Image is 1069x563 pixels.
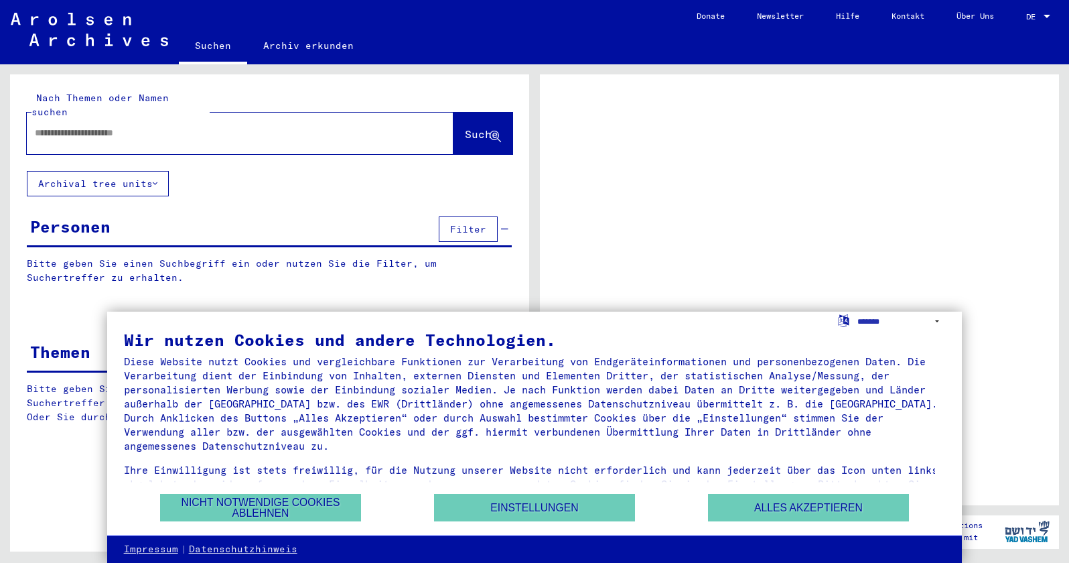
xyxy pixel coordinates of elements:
div: Ihre Einwilligung ist stets freiwillig, für die Nutzung unserer Website nicht erforderlich und ka... [124,463,946,505]
a: Archiv erkunden [247,29,370,62]
div: Themen [30,340,90,364]
button: Filter [439,216,498,242]
img: Arolsen_neg.svg [11,13,168,46]
button: Archival tree units [27,171,169,196]
span: Filter [450,223,486,235]
div: Wir nutzen Cookies und andere Technologien. [124,332,946,348]
span: DE [1026,12,1041,21]
p: Bitte geben Sie einen Suchbegriff ein oder nutzen Sie die Filter, um Suchertreffer zu erhalten. [27,257,512,285]
span: Suche [465,127,498,141]
button: Alles akzeptieren [708,494,909,521]
div: Diese Website nutzt Cookies und vergleichbare Funktionen zur Verarbeitung von Endgeräteinformatio... [124,355,946,453]
a: Suchen [179,29,247,64]
div: Personen [30,214,111,239]
button: Suche [453,113,512,154]
button: Nicht notwendige Cookies ablehnen [160,494,361,521]
mat-label: Nach Themen oder Namen suchen [31,92,169,118]
a: Impressum [124,543,178,556]
a: Datenschutzhinweis [189,543,297,556]
select: Sprache auswählen [857,312,945,331]
p: Bitte geben Sie einen Suchbegriff ein oder nutzen Sie die Filter, um Suchertreffer zu erhalten. O... [27,382,512,424]
img: yv_logo.png [1002,515,1052,548]
button: Einstellungen [434,494,635,521]
label: Sprache auswählen [837,314,851,326]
